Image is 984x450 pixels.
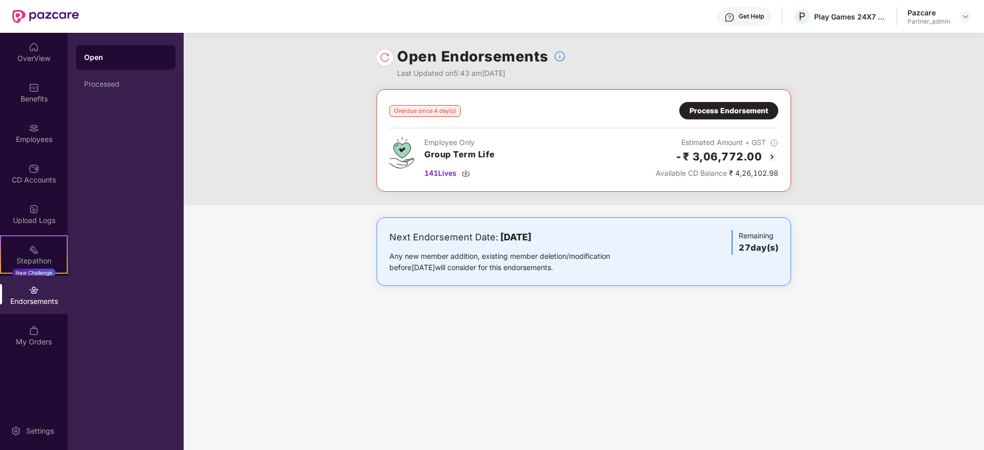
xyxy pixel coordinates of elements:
[799,10,805,23] span: P
[656,137,778,148] div: Estimated Amount + GST
[29,42,39,52] img: svg+xml;base64,PHN2ZyBpZD0iSG9tZSIgeG1sbnM9Imh0dHA6Ly93d3cudzMub3JnLzIwMDAvc3ZnIiB3aWR0aD0iMjAiIG...
[656,168,778,179] div: ₹ 4,26,102.98
[424,137,495,148] div: Employee Only
[424,148,495,161] h3: Group Term Life
[961,12,970,21] img: svg+xml;base64,PHN2ZyBpZD0iRHJvcGRvd24tMzJ4MzIiIHhtbG5zPSJodHRwOi8vd3d3LnczLm9yZy8yMDAwL3N2ZyIgd2...
[29,204,39,214] img: svg+xml;base64,PHN2ZyBpZD0iVXBsb2FkX0xvZ3MiIGRhdGEtbmFtZT0iVXBsb2FkIExvZ3MiIHhtbG5zPSJodHRwOi8vd3...
[766,151,778,163] img: svg+xml;base64,PHN2ZyBpZD0iQmFjay0yMHgyMCIgeG1sbnM9Imh0dHA6Ly93d3cudzMub3JnLzIwMDAvc3ZnIiB3aWR0aD...
[500,232,532,242] b: [DATE]
[29,244,39,255] img: svg+xml;base64,PHN2ZyB4bWxucz0iaHR0cDovL3d3dy53My5vcmcvMjAwMC9zdmciIHdpZHRoPSIyMSIgaGVpZ2h0PSIyMC...
[739,12,764,21] div: Get Help
[724,12,735,23] img: svg+xml;base64,PHN2ZyBpZD0iSGVscC0zMngzMiIgeG1sbnM9Imh0dHA6Ly93d3cudzMub3JnLzIwMDAvc3ZnIiB3aWR0aD...
[29,123,39,133] img: svg+xml;base64,PHN2ZyBpZD0iRW1wbG95ZWVzIiB4bWxucz0iaHR0cDovL3d3dy53My5vcmcvMjAwMC9zdmciIHdpZHRoPS...
[389,137,414,169] img: svg+xml;base64,PHN2ZyB4bWxucz0iaHR0cDovL3d3dy53My5vcmcvMjAwMC9zdmciIHdpZHRoPSI0Ny43MTQiIGhlaWdodD...
[389,230,642,244] div: Next Endorsement Date:
[29,83,39,93] img: svg+xml;base64,PHN2ZyBpZD0iQmVuZWZpdHMiIHhtbG5zPSJodHRwOi8vd3d3LnczLm9yZy8yMDAwL3N2ZyIgd2lkdGg9Ij...
[908,17,950,26] div: Partner_admin
[690,105,768,116] div: Process Endorsement
[1,256,67,266] div: Stepathon
[656,169,727,177] span: Available CD Balance
[397,68,566,79] div: Last Updated on 5:43 am[DATE]
[732,230,778,255] div: Remaining
[12,10,79,23] img: New Pazcare Logo
[739,241,778,255] h3: 27 day(s)
[554,50,566,63] img: svg+xml;base64,PHN2ZyBpZD0iSW5mb18tXzMyeDMyIiBkYXRhLW5hbWU9IkluZm8gLSAzMngzMiIgeG1sbnM9Imh0dHA6Ly...
[908,8,950,17] div: Pazcare
[84,52,167,63] div: Open
[389,251,642,273] div: Any new member addition, existing member deletion/modification before [DATE] will consider for th...
[675,148,762,165] h2: -₹ 3,06,772.00
[389,105,461,117] div: Overdue since 4 day(s)
[397,45,548,68] h1: Open Endorsements
[462,169,470,177] img: svg+xml;base64,PHN2ZyBpZD0iRG93bmxvYWQtMzJ4MzIiIHhtbG5zPSJodHRwOi8vd3d3LnczLm9yZy8yMDAwL3N2ZyIgd2...
[814,12,886,22] div: Play Games 24X7 Private Limited
[11,426,21,436] img: svg+xml;base64,PHN2ZyBpZD0iU2V0dGluZy0yMHgyMCIgeG1sbnM9Imh0dHA6Ly93d3cudzMub3JnLzIwMDAvc3ZnIiB3aW...
[424,168,457,179] span: 141 Lives
[84,80,167,88] div: Processed
[29,325,39,336] img: svg+xml;base64,PHN2ZyBpZD0iTXlfT3JkZXJzIiBkYXRhLW5hbWU9Ik15IE9yZGVycyIgeG1sbnM9Imh0dHA6Ly93d3cudz...
[29,285,39,295] img: svg+xml;base64,PHN2ZyBpZD0iRW5kb3JzZW1lbnRzIiB4bWxucz0iaHR0cDovL3d3dy53My5vcmcvMjAwMC9zdmciIHdpZH...
[23,426,57,436] div: Settings
[380,52,390,63] img: svg+xml;base64,PHN2ZyBpZD0iUmVsb2FkLTMyeDMyIiB4bWxucz0iaHR0cDovL3d3dy53My5vcmcvMjAwMC9zdmciIHdpZH...
[29,163,39,174] img: svg+xml;base64,PHN2ZyBpZD0iQ0RfQWNjb3VudHMiIGRhdGEtbmFtZT0iQ0QgQWNjb3VudHMiIHhtbG5zPSJodHRwOi8vd3...
[12,269,55,277] div: New Challenge
[770,139,778,147] img: svg+xml;base64,PHN2ZyBpZD0iSW5mb18tXzMyeDMyIiBkYXRhLW5hbWU9IkluZm8gLSAzMngzMiIgeG1sbnM9Imh0dHA6Ly...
